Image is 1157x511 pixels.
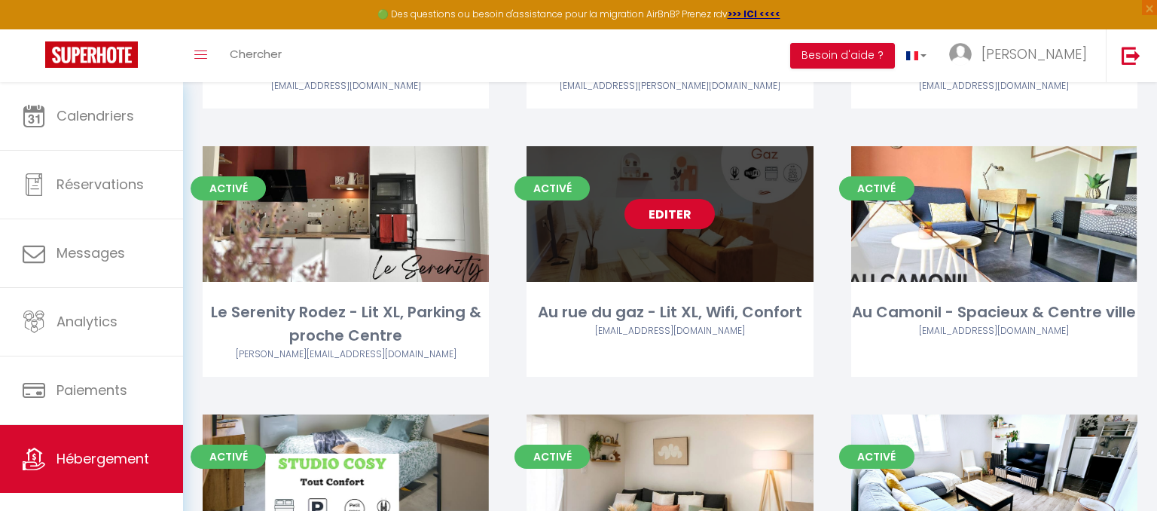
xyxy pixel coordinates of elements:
div: Airbnb [851,324,1137,338]
button: Besoin d'aide ? [790,43,895,69]
span: Activé [191,445,266,469]
img: ... [949,43,972,66]
div: Le Serenity Rodez - Lit XL, Parking & proche Centre [203,301,489,348]
span: Activé [839,445,914,469]
span: Activé [191,176,266,200]
div: Airbnb [527,324,813,338]
span: Activé [514,445,590,469]
span: Paiements [56,381,127,399]
img: logout [1122,46,1140,65]
div: Airbnb [203,347,489,362]
span: Chercher [230,46,282,62]
span: [PERSON_NAME] [981,44,1087,63]
a: Chercher [218,29,293,82]
span: Hébergement [56,449,149,468]
div: Au Camonil - Spacieux & Centre ville [851,301,1137,324]
a: >>> ICI <<<< [728,8,780,20]
div: Airbnb [527,79,813,93]
span: Calendriers [56,106,134,125]
span: Analytics [56,312,118,331]
span: Activé [514,176,590,200]
span: Réservations [56,175,144,194]
div: Airbnb [851,79,1137,93]
a: Editer [624,199,715,229]
span: Activé [839,176,914,200]
div: Au rue du gaz - Lit XL, Wifi, Confort [527,301,813,324]
a: ... [PERSON_NAME] [938,29,1106,82]
img: Super Booking [45,41,138,68]
span: Messages [56,243,125,262]
div: Airbnb [203,79,489,93]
